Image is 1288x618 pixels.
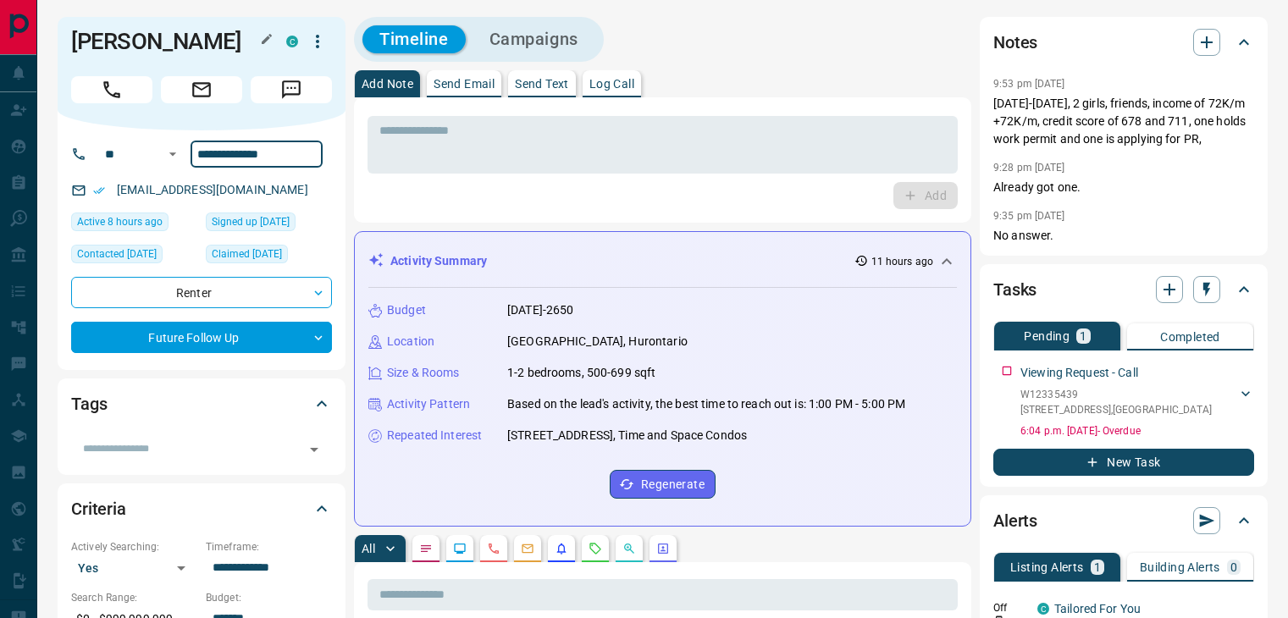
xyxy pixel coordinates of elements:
[993,22,1254,63] div: Notes
[507,364,655,382] p: 1-2 bedrooms, 500-699 sqft
[622,542,636,555] svg: Opportunities
[71,539,197,555] p: Actively Searching:
[362,25,466,53] button: Timeline
[77,213,163,230] span: Active 8 hours ago
[368,246,957,277] div: Activity Summary11 hours ago
[71,76,152,103] span: Call
[77,246,157,262] span: Contacted [DATE]
[71,495,126,522] h2: Criteria
[1010,561,1084,573] p: Listing Alerts
[419,542,433,555] svg: Notes
[507,333,688,350] p: [GEOGRAPHIC_DATA], Hurontario
[1037,603,1049,615] div: condos.ca
[1094,561,1101,573] p: 1
[206,539,332,555] p: Timeframe:
[487,542,500,555] svg: Calls
[206,590,332,605] p: Budget:
[1020,402,1212,417] p: [STREET_ADDRESS] , [GEOGRAPHIC_DATA]
[1020,364,1138,382] p: Viewing Request - Call
[993,179,1254,196] p: Already got one.
[163,144,183,164] button: Open
[871,254,933,269] p: 11 hours ago
[515,78,569,90] p: Send Text
[387,333,434,350] p: Location
[71,277,332,308] div: Renter
[71,555,197,582] div: Yes
[1080,330,1086,342] p: 1
[993,276,1036,303] h2: Tasks
[71,488,332,529] div: Criteria
[206,245,332,268] div: Fri Apr 18 2025
[206,212,332,236] div: Sat Aug 06 2022
[521,542,534,555] svg: Emails
[387,395,470,413] p: Activity Pattern
[589,542,602,555] svg: Requests
[71,590,197,605] p: Search Range:
[71,383,332,424] div: Tags
[993,227,1254,245] p: No answer.
[117,183,308,196] a: [EMAIL_ADDRESS][DOMAIN_NAME]
[1020,383,1254,421] div: W12335439[STREET_ADDRESS],[GEOGRAPHIC_DATA]
[993,95,1254,148] p: [DATE]-[DATE], 2 girls, friends, income of 72K/m +72K/m, credit score of 678 and 711, one holds w...
[71,390,107,417] h2: Tags
[507,301,573,319] p: [DATE]-2650
[993,500,1254,541] div: Alerts
[387,301,426,319] p: Budget
[1160,331,1220,343] p: Completed
[453,542,467,555] svg: Lead Browsing Activity
[71,212,197,236] div: Tue Aug 12 2025
[286,36,298,47] div: condos.ca
[993,78,1065,90] p: 9:53 pm [DATE]
[387,364,460,382] p: Size & Rooms
[507,427,747,444] p: [STREET_ADDRESS], Time and Space Condos
[589,78,634,90] p: Log Call
[1020,387,1212,402] p: W12335439
[212,246,282,262] span: Claimed [DATE]
[93,185,105,196] svg: Email Verified
[387,427,482,444] p: Repeated Interest
[473,25,595,53] button: Campaigns
[390,252,487,270] p: Activity Summary
[71,28,261,55] h1: [PERSON_NAME]
[555,542,568,555] svg: Listing Alerts
[610,470,716,499] button: Regenerate
[993,162,1065,174] p: 9:28 pm [DATE]
[993,29,1037,56] h2: Notes
[1140,561,1220,573] p: Building Alerts
[362,78,413,90] p: Add Note
[1020,423,1254,439] p: 6:04 p.m. [DATE] - Overdue
[71,245,197,268] div: Sat Apr 19 2025
[1024,330,1070,342] p: Pending
[993,210,1065,222] p: 9:35 pm [DATE]
[1054,602,1141,615] a: Tailored For You
[656,542,670,555] svg: Agent Actions
[993,449,1254,476] button: New Task
[507,395,905,413] p: Based on the lead's activity, the best time to reach out is: 1:00 PM - 5:00 PM
[993,269,1254,310] div: Tasks
[993,507,1037,534] h2: Alerts
[434,78,495,90] p: Send Email
[71,322,332,353] div: Future Follow Up
[993,600,1027,615] p: Off
[161,76,242,103] span: Email
[212,213,290,230] span: Signed up [DATE]
[1230,561,1237,573] p: 0
[362,543,375,555] p: All
[302,438,326,461] button: Open
[251,76,332,103] span: Message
